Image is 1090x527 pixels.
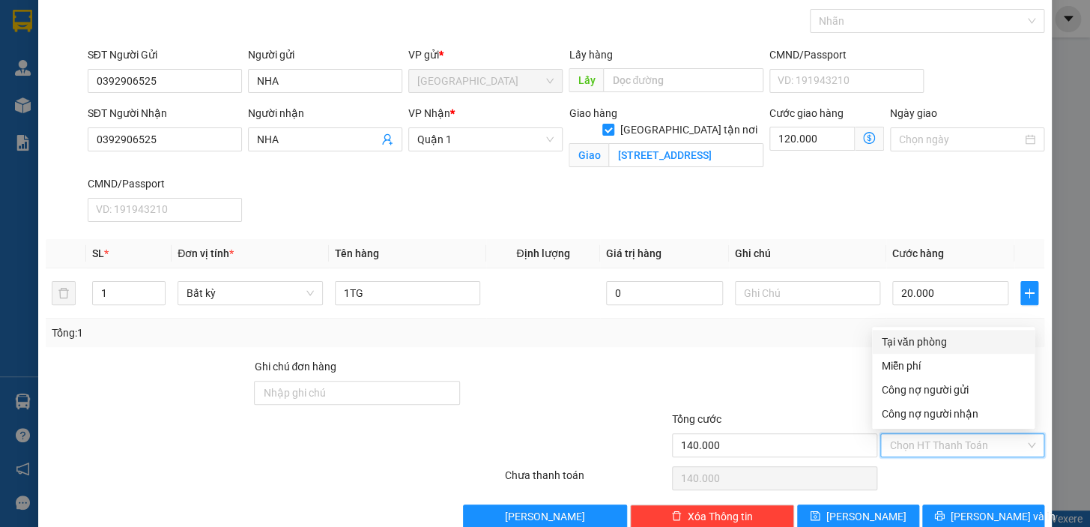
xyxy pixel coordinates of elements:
[408,107,450,119] span: VP Nhận
[1020,281,1038,305] button: plus
[569,143,608,167] span: Giao
[335,281,480,305] input: VD: Bàn, Ghế
[672,413,721,425] span: Tổng cước
[688,508,753,525] span: Xóa Thông tin
[505,508,585,525] span: [PERSON_NAME]
[606,281,723,305] input: 0
[769,107,844,119] label: Cước giao hàng
[569,107,617,119] span: Giao hàng
[178,247,234,259] span: Đơn vị tính
[872,378,1035,402] div: Cước gửi hàng sẽ được ghi vào công nợ của người gửi
[603,68,763,92] input: Dọc đường
[516,247,569,259] span: Định lượng
[881,406,1026,422] div: Công nợ người nhận
[881,382,1026,398] div: Công nợ người gửi
[872,402,1035,426] div: Cước gửi hàng sẽ được ghi vào công nợ của người nhận
[735,281,880,305] input: Ghi Chú
[892,247,944,259] span: Cước hàng
[52,325,422,341] div: Tổng: 1
[126,57,206,69] b: [DOMAIN_NAME]
[606,247,661,259] span: Giá trị hàng
[92,247,104,259] span: SL
[769,127,855,151] input: Cước giao hàng
[335,247,379,259] span: Tên hàng
[1021,287,1038,299] span: plus
[92,22,148,92] b: Gửi khách hàng
[88,105,242,121] div: SĐT Người Nhận
[881,334,1026,350] div: Tại văn phòng
[52,281,76,305] button: delete
[608,143,763,167] input: Giao tận nơi
[951,508,1056,525] span: [PERSON_NAME] và In
[503,467,670,493] div: Chưa thanh toán
[88,175,242,192] div: CMND/Passport
[408,46,563,63] div: VP gửi
[569,49,612,61] span: Lấy hàng
[810,511,820,523] span: save
[381,133,393,145] span: user-add
[826,508,906,525] span: [PERSON_NAME]
[163,19,199,55] img: logo.jpg
[417,70,554,92] span: Ninh Hòa
[254,361,336,373] label: Ghi chú đơn hàng
[569,68,603,92] span: Lấy
[187,282,314,304] span: Bất kỳ
[88,46,242,63] div: SĐT Người Gửi
[881,358,1026,374] div: Miễn phí
[417,128,554,151] span: Quận 1
[899,131,1022,148] input: Ngày giao
[248,105,402,121] div: Người nhận
[254,381,460,405] input: Ghi chú đơn hàng
[890,107,937,119] label: Ngày giao
[769,46,924,63] div: CMND/Passport
[614,121,763,138] span: [GEOGRAPHIC_DATA] tận nơi
[671,511,682,523] span: delete
[126,71,206,90] li: (c) 2017
[19,97,82,193] b: Phương Nam Express
[934,511,945,523] span: printer
[729,239,886,268] th: Ghi chú
[248,46,402,63] div: Người gửi
[863,132,875,144] span: dollar-circle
